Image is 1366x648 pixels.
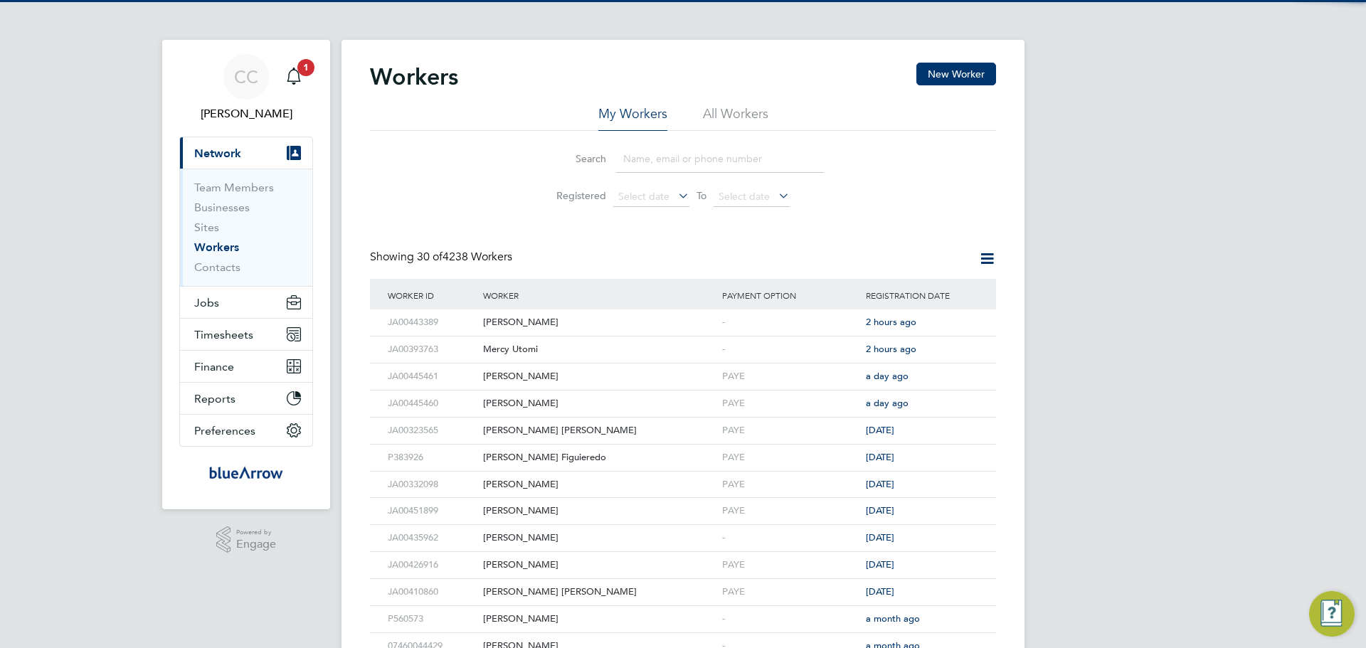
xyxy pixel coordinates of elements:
a: JA00393763Mercy Utomi-2 hours ago [384,336,982,348]
span: [DATE] [866,424,894,436]
span: Jobs [194,296,219,309]
span: a month ago [866,612,920,625]
span: a day ago [866,397,909,409]
li: All Workers [703,105,768,131]
span: [DATE] [866,558,894,570]
a: 07460044429[PERSON_NAME]-a month ago [384,632,982,644]
div: JA00451899 [384,498,480,524]
span: [DATE] [866,585,894,597]
a: Team Members [194,181,274,194]
div: PAYE [719,418,862,444]
span: Network [194,147,241,160]
div: Payment Option [719,279,862,312]
div: [PERSON_NAME] [480,391,719,417]
button: New Worker [916,63,996,85]
span: a day ago [866,370,909,382]
span: [DATE] [866,478,894,490]
button: Finance [180,351,312,382]
a: P383926[PERSON_NAME] FiguieredoPAYE[DATE] [384,444,982,456]
a: Businesses [194,201,250,214]
div: PAYE [719,391,862,417]
a: Sites [194,221,219,234]
div: Mercy Utomi [480,336,719,363]
div: JA00323565 [384,418,480,444]
a: JA00426916[PERSON_NAME]PAYE[DATE] [384,551,982,563]
span: Finance [194,360,234,373]
span: [DATE] [866,451,894,463]
div: JA00445461 [384,363,480,390]
a: JA00443389[PERSON_NAME]-2 hours ago [384,309,982,321]
div: PAYE [719,579,862,605]
a: JA00323565[PERSON_NAME] [PERSON_NAME]PAYE[DATE] [384,417,982,429]
span: Timesheets [194,328,253,341]
span: Select date [719,190,770,203]
span: Reports [194,392,235,405]
div: PAYE [719,472,862,498]
label: Search [542,152,606,165]
button: Network [180,137,312,169]
div: JA00435962 [384,525,480,551]
a: Contacts [194,260,240,274]
div: JA00410860 [384,579,480,605]
span: Select date [618,190,669,203]
nav: Main navigation [162,40,330,509]
div: Worker [480,279,719,312]
div: P560573 [384,606,480,632]
div: - [719,606,862,632]
div: JA00393763 [384,336,480,363]
div: PAYE [719,363,862,390]
span: 1 [297,59,314,76]
div: Registration Date [862,279,982,312]
div: JA00445460 [384,391,480,417]
div: JA00332098 [384,472,480,498]
div: [PERSON_NAME] [PERSON_NAME] [480,579,719,605]
div: Showing [370,250,515,265]
div: [PERSON_NAME] [480,498,719,524]
span: To [692,186,711,205]
div: - [719,309,862,336]
span: Preferences [194,424,255,437]
li: My Workers [598,105,667,131]
div: JA00426916 [384,552,480,578]
span: Clare Cramond [179,105,313,122]
button: Jobs [180,287,312,318]
a: JA00435962[PERSON_NAME]-[DATE] [384,524,982,536]
a: 1 [280,54,308,100]
a: P560573[PERSON_NAME]-a month ago [384,605,982,617]
span: 2 hours ago [866,343,916,355]
span: 30 of [417,250,443,264]
div: P383926 [384,445,480,471]
a: JA00445460[PERSON_NAME]PAYEa day ago [384,390,982,402]
button: Engage Resource Center [1309,591,1355,637]
span: Powered by [236,526,276,538]
div: [PERSON_NAME] [PERSON_NAME] [480,418,719,444]
button: Timesheets [180,319,312,350]
button: Preferences [180,415,312,446]
div: [PERSON_NAME] Figuieredo [480,445,719,471]
a: JA00445461[PERSON_NAME]PAYEa day ago [384,363,982,375]
div: [PERSON_NAME] [480,525,719,551]
div: [PERSON_NAME] [480,606,719,632]
div: PAYE [719,445,862,471]
div: [PERSON_NAME] [480,472,719,498]
div: PAYE [719,498,862,524]
div: [PERSON_NAME] [480,552,719,578]
span: Engage [236,538,276,551]
a: Go to home page [179,461,313,484]
label: Registered [542,189,606,202]
input: Name, email or phone number [616,145,824,173]
div: Network [180,169,312,286]
span: [DATE] [866,531,894,543]
span: [DATE] [866,504,894,516]
div: Worker ID [384,279,480,312]
span: 2 hours ago [866,316,916,328]
a: JA00332098[PERSON_NAME]PAYE[DATE] [384,471,982,483]
a: JA00451899[PERSON_NAME]PAYE[DATE] [384,497,982,509]
div: - [719,336,862,363]
div: - [719,525,862,551]
div: [PERSON_NAME] [480,309,719,336]
div: JA00443389 [384,309,480,336]
div: PAYE [719,552,862,578]
a: JA00410860[PERSON_NAME] [PERSON_NAME]PAYE[DATE] [384,578,982,590]
span: CC [234,68,258,86]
